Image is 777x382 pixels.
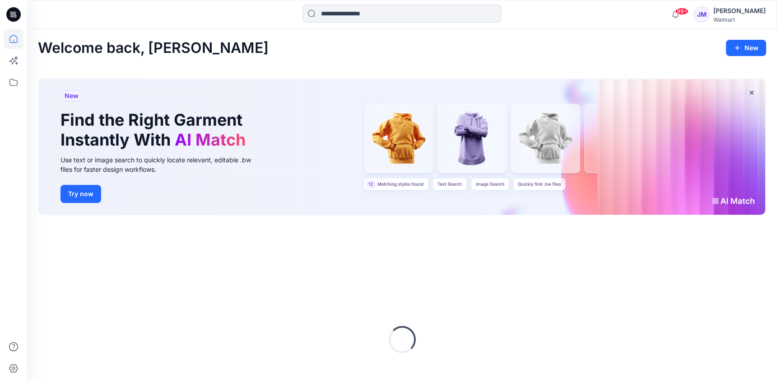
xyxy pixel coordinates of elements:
[713,16,766,23] div: Walmart
[693,6,710,23] div: JM
[38,40,269,57] h2: Welcome back, [PERSON_NAME]
[60,155,264,174] div: Use text or image search to quickly locate relevant, editable .bw files for faster design workflows.
[726,40,766,56] button: New
[65,90,79,101] span: New
[60,185,101,203] button: Try now
[175,130,246,150] span: AI Match
[675,8,689,15] span: 99+
[713,5,766,16] div: [PERSON_NAME]
[60,110,250,149] h1: Find the Right Garment Instantly With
